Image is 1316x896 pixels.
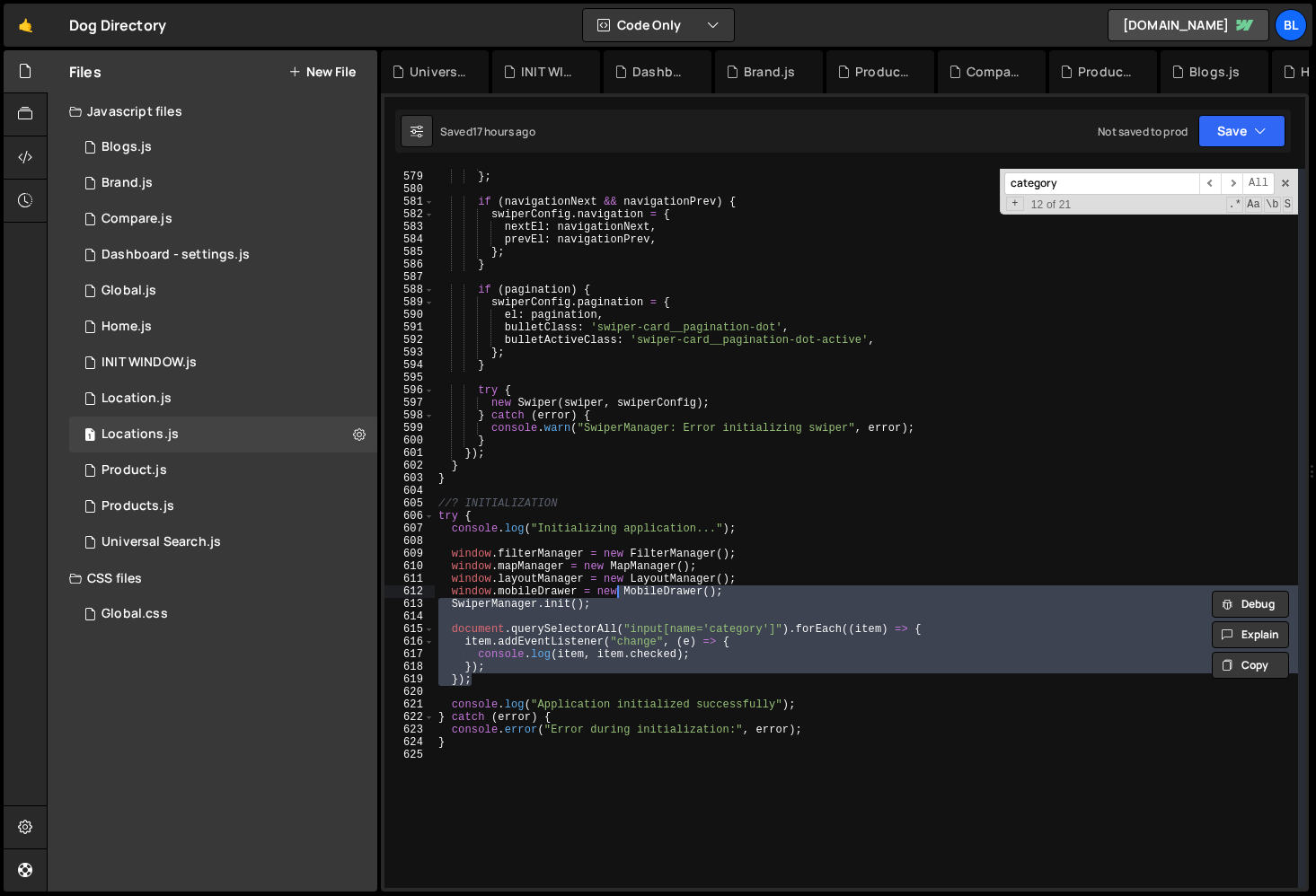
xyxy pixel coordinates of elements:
[583,9,734,41] button: Code Only
[1199,172,1221,195] span: ​
[384,409,435,422] div: 598
[69,201,377,237] div: 16220/44328.js
[1226,197,1243,213] span: RegExp Search
[384,686,435,698] div: 620
[384,321,435,334] div: 591
[384,497,435,510] div: 605
[384,648,435,661] div: 617
[384,510,435,523] div: 606
[384,196,435,208] div: 581
[384,171,435,183] div: 579
[384,334,435,347] div: 592
[384,309,435,321] div: 590
[384,359,435,372] div: 594
[69,417,377,452] div: 16220/43680.js
[384,636,435,648] div: 616
[384,611,435,623] div: 614
[102,283,156,299] div: Global.js
[4,4,48,47] a: 🤙
[48,560,377,596] div: CSS files
[84,429,95,444] span: 1
[384,271,435,284] div: 587
[384,736,435,749] div: 624
[69,488,377,524] div: 16220/44324.js
[102,498,174,514] div: Products.js
[102,426,179,443] div: Locations.js
[384,711,435,724] div: 622
[69,345,377,381] div: 16220/44477.js
[102,247,250,263] div: Dashboard - settings.js
[1275,9,1307,41] a: Bl
[384,623,435,636] div: 615
[384,535,435,548] div: 608
[69,273,377,309] div: 16220/43681.js
[69,14,166,36] div: Dog Directory
[1098,124,1188,139] div: Not saved to prod
[102,534,221,550] div: Universal Search.js
[384,447,435,460] div: 601
[1242,172,1275,195] span: Alt-Enter
[1006,197,1023,211] span: Toggle Replace mode
[384,724,435,736] div: 623
[384,384,435,397] div: 596
[1189,63,1240,81] div: Blogs.js
[384,208,435,221] div: 582
[1283,197,1293,213] span: Search In Selection
[1004,172,1199,195] input: Search for
[384,585,435,598] div: 612
[384,296,435,309] div: 589
[384,259,435,271] div: 586
[1108,9,1269,41] a: [DOMAIN_NAME]
[384,560,435,573] div: 610
[102,355,197,371] div: INIT WINDOW.js
[384,698,435,711] div: 621
[69,596,377,632] div: 16220/43682.css
[48,93,377,129] div: Javascript files
[384,661,435,673] div: 618
[473,124,535,139] div: 17 hours ago
[384,523,435,535] div: 607
[384,598,435,611] div: 613
[967,63,1024,81] div: Compare.js
[384,422,435,435] div: 599
[69,129,377,165] div: 16220/44321.js
[1221,172,1242,195] span: ​
[384,397,435,409] div: 597
[384,284,435,296] div: 588
[384,233,435,246] div: 584
[410,63,467,81] div: Universal Search.js
[69,165,377,201] div: 16220/44394.js
[384,246,435,259] div: 585
[384,372,435,384] div: 595
[1212,621,1289,648] button: Explain
[1198,115,1285,147] button: Save
[1264,197,1281,213] span: Whole Word Search
[440,124,535,139] div: Saved
[69,381,377,417] : 16220/43679.js
[102,175,153,191] div: Brand.js
[1078,63,1135,81] div: Products.js
[1212,591,1289,618] button: Debug
[1024,198,1079,211] span: 12 of 21
[384,460,435,472] div: 602
[384,347,435,359] div: 593
[69,62,102,82] h2: Files
[744,63,795,81] div: Brand.js
[384,573,435,585] div: 611
[384,472,435,485] div: 603
[102,606,168,622] div: Global.css
[69,452,377,488] div: 16220/44393.js
[102,462,167,479] div: Product.js
[384,485,435,497] div: 604
[69,309,377,345] div: 16220/44319.js
[102,319,152,335] div: Home.js
[521,63,579,81] div: INIT WINDOW.js
[384,183,435,196] div: 580
[69,524,377,560] div: 16220/45124.js
[384,749,435,761] div: 625
[855,63,913,81] div: Product.js
[102,391,172,407] div: Location.js
[1245,197,1262,213] span: CaseSensitive Search
[102,211,172,227] div: Compare.js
